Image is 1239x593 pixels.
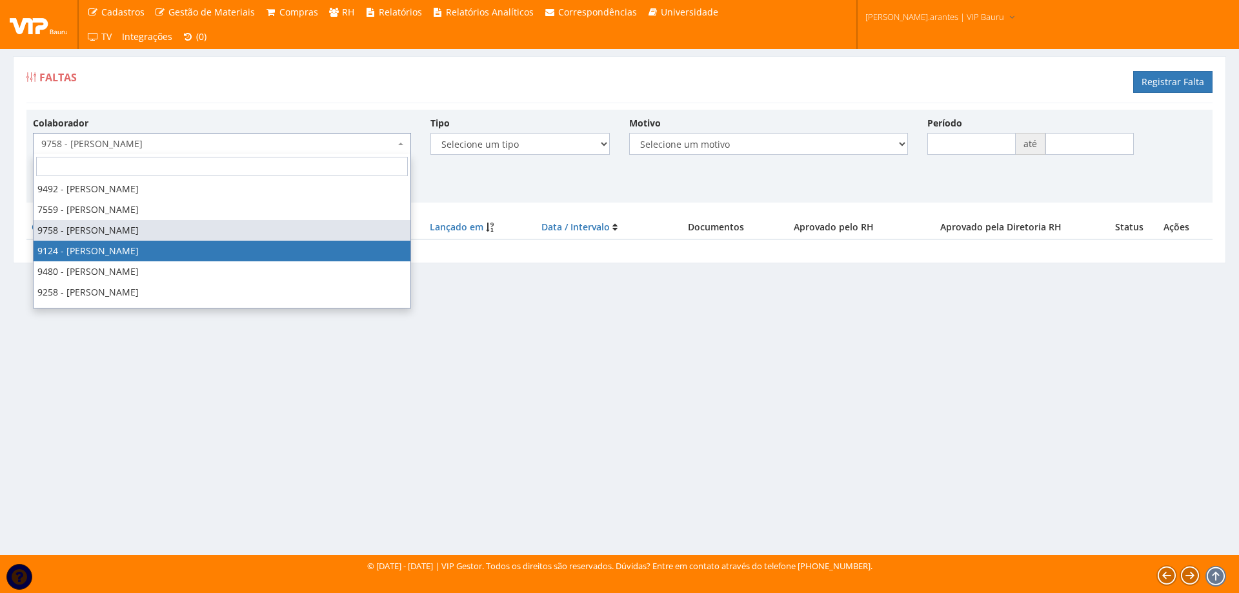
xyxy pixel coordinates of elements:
li: 9124 - [PERSON_NAME] [34,241,410,261]
th: Status [1100,216,1158,239]
img: logo [10,15,68,34]
a: (0) [177,25,212,49]
span: (0) [196,30,206,43]
span: TV [101,30,112,43]
span: Cadastros [101,6,145,18]
a: TV [82,25,117,49]
th: Ações [1158,216,1213,239]
span: Correspondências [558,6,637,18]
span: Faltas [39,70,77,85]
a: Data / Intervalo [541,221,610,233]
span: 9758 - JOAO RICARDO LIMA COELHO [33,133,411,155]
li: 9492 - [PERSON_NAME] [34,179,410,199]
a: Integrações [117,25,177,49]
span: Compras [279,6,318,18]
label: Colaborador [33,117,88,130]
li: 7559 - [PERSON_NAME] [34,199,410,220]
th: Documentos [666,216,766,239]
span: Relatórios Analíticos [446,6,534,18]
span: RH [342,6,354,18]
label: Motivo [629,117,661,130]
label: Tipo [430,117,450,130]
label: Período [927,117,962,130]
li: 9480 - [PERSON_NAME] [34,261,410,282]
span: até [1016,133,1045,155]
li: 9729 - [PERSON_NAME] [34,303,410,323]
div: © [DATE] - [DATE] | VIP Gestor. Todos os direitos são reservados. Dúvidas? Entre em contato atrav... [367,560,872,572]
span: Integrações [122,30,172,43]
span: Universidade [661,6,718,18]
a: Código [32,221,63,233]
span: Relatórios [379,6,422,18]
th: Aprovado pela Diretoria RH [902,216,1100,239]
li: 9258 - [PERSON_NAME] [34,282,410,303]
th: Aprovado pelo RH [766,216,902,239]
a: Registrar Falta [1133,71,1213,93]
a: Lançado em [430,221,483,233]
span: [PERSON_NAME].arantes | VIP Bauru [865,10,1004,23]
span: 9758 - JOAO RICARDO LIMA COELHO [41,137,395,150]
li: 9758 - [PERSON_NAME] [34,220,410,241]
span: Gestão de Materiais [168,6,255,18]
